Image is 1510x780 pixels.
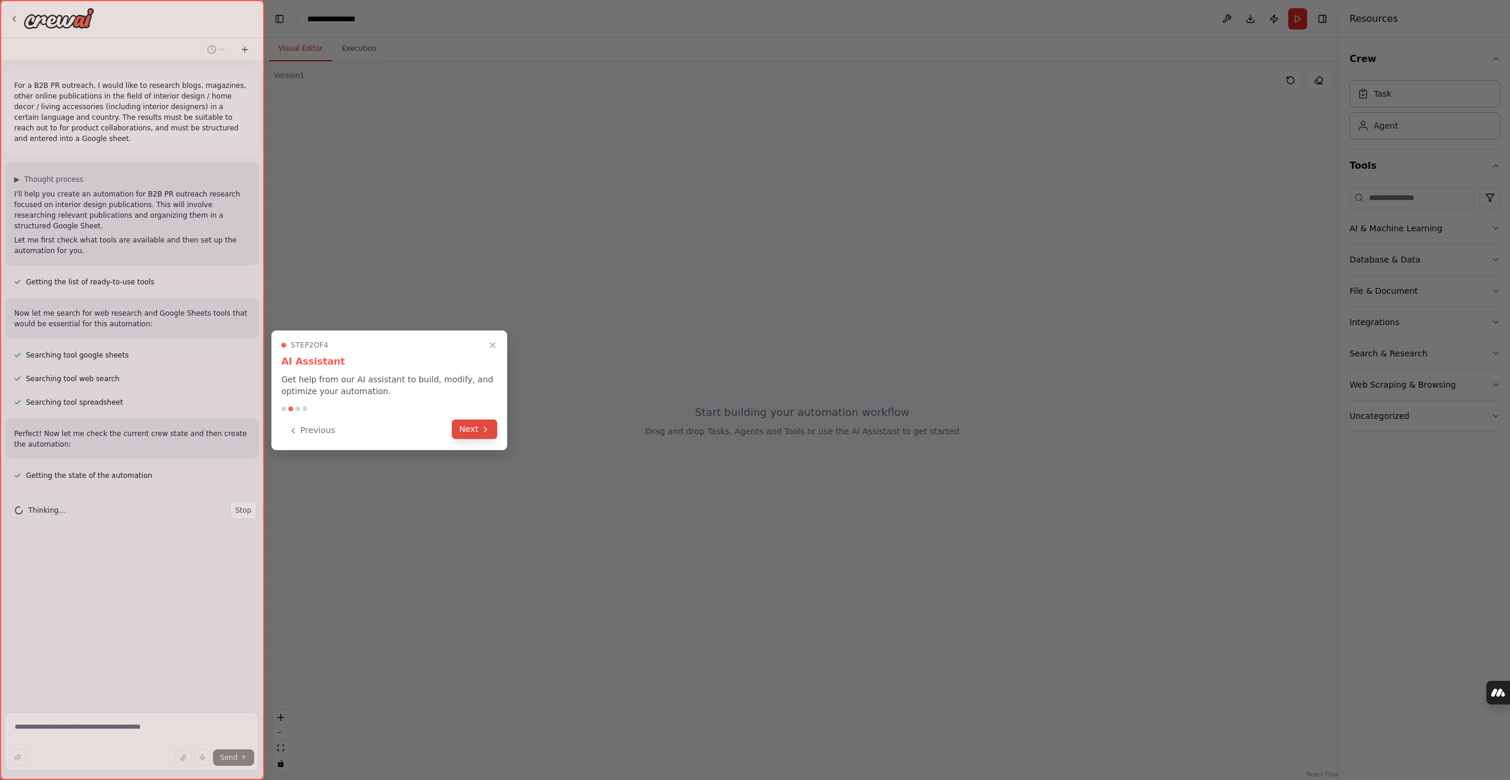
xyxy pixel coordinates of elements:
[452,420,497,439] button: Next
[281,373,497,397] p: Get help from our AI assistant to build, modify, and optimize your automation.
[281,421,342,440] button: Previous
[485,338,500,352] button: Close walkthrough
[291,340,329,350] span: Step 2 of 4
[281,355,497,369] h3: AI Assistant
[271,11,288,27] button: Hide left sidebar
